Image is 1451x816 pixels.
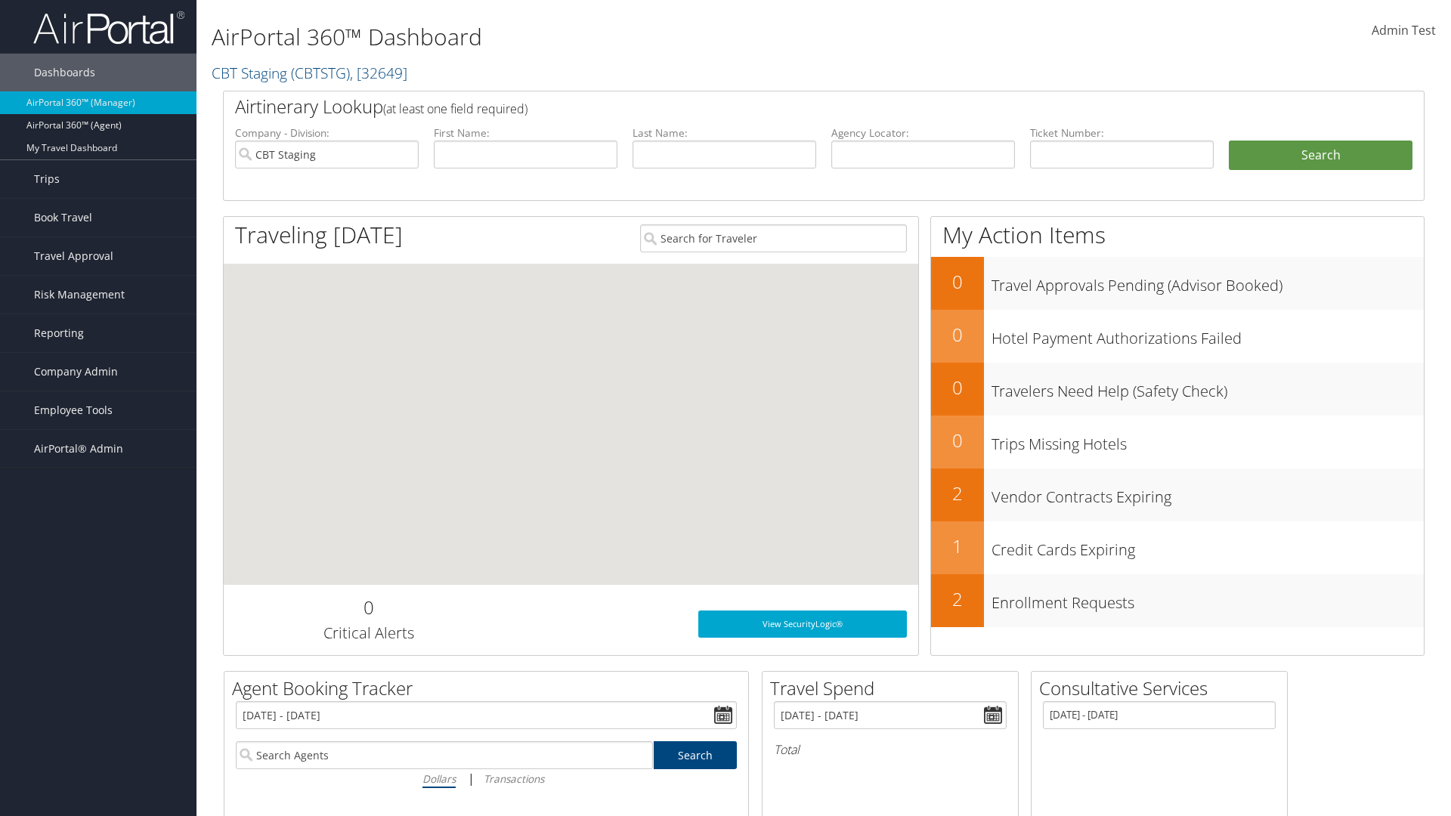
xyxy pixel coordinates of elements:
[236,741,653,769] input: Search Agents
[235,219,403,251] h1: Traveling [DATE]
[992,373,1424,402] h3: Travelers Need Help (Safety Check)
[434,125,617,141] label: First Name:
[992,320,1424,349] h3: Hotel Payment Authorizations Failed
[34,276,125,314] span: Risk Management
[1229,141,1412,171] button: Search
[1030,125,1214,141] label: Ticket Number:
[931,586,984,612] h2: 2
[212,21,1028,53] h1: AirPortal 360™ Dashboard
[640,224,907,252] input: Search for Traveler
[484,771,544,786] i: Transactions
[931,219,1424,251] h1: My Action Items
[34,199,92,236] span: Book Travel
[931,269,984,295] h2: 0
[992,426,1424,455] h3: Trips Missing Hotels
[931,533,984,559] h2: 1
[212,63,407,83] a: CBT Staging
[931,574,1424,627] a: 2Enrollment Requests
[698,610,907,638] a: View SecurityLogic®
[931,310,1424,363] a: 0Hotel Payment Authorizations Failed
[235,595,502,620] h2: 0
[383,100,527,117] span: (at least one field required)
[931,363,1424,416] a: 0Travelers Need Help (Safety Check)
[831,125,1015,141] label: Agency Locator:
[654,741,738,769] a: Search
[633,125,816,141] label: Last Name:
[770,675,1018,701] h2: Travel Spend
[1372,8,1436,54] a: Admin Test
[33,10,184,45] img: airportal-logo.png
[931,322,984,348] h2: 0
[931,468,1424,521] a: 2Vendor Contracts Expiring
[34,54,95,91] span: Dashboards
[235,94,1313,119] h2: Airtinerary Lookup
[774,741,1007,758] h6: Total
[931,416,1424,468] a: 0Trips Missing Hotels
[931,521,1424,574] a: 1Credit Cards Expiring
[232,675,748,701] h2: Agent Booking Tracker
[931,481,984,506] h2: 2
[34,353,118,391] span: Company Admin
[34,160,60,198] span: Trips
[34,430,123,468] span: AirPortal® Admin
[422,771,456,786] i: Dollars
[350,63,407,83] span: , [ 32649 ]
[992,532,1424,561] h3: Credit Cards Expiring
[992,585,1424,614] h3: Enrollment Requests
[34,391,113,429] span: Employee Tools
[931,257,1424,310] a: 0Travel Approvals Pending (Advisor Booked)
[992,479,1424,508] h3: Vendor Contracts Expiring
[236,769,737,788] div: |
[1372,22,1436,39] span: Admin Test
[1039,675,1287,701] h2: Consultative Services
[931,428,984,453] h2: 0
[291,63,350,83] span: ( CBTSTG )
[931,375,984,400] h2: 0
[34,314,84,352] span: Reporting
[992,267,1424,296] h3: Travel Approvals Pending (Advisor Booked)
[34,237,113,275] span: Travel Approval
[235,125,419,141] label: Company - Division:
[235,623,502,644] h3: Critical Alerts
